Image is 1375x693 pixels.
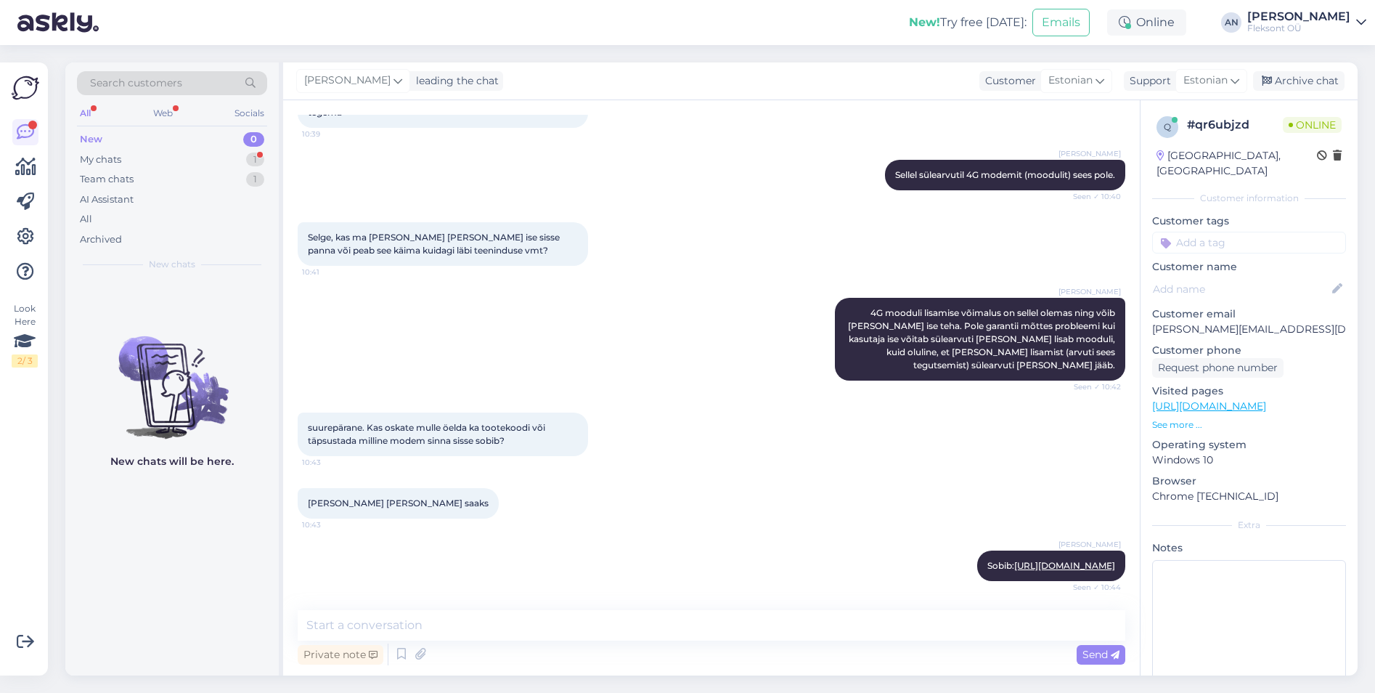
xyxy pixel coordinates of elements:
span: New chats [149,258,195,271]
span: Send [1082,648,1119,661]
input: Add name [1153,281,1329,297]
div: All [77,104,94,123]
p: [PERSON_NAME][EMAIL_ADDRESS][DOMAIN_NAME] [1152,322,1346,337]
div: Web [150,104,176,123]
span: [PERSON_NAME] [1058,286,1121,297]
p: Operating system [1152,437,1346,453]
p: New chats will be here. [110,454,234,469]
span: 10:39 [302,129,356,139]
div: Socials [232,104,267,123]
span: Sobib: [987,560,1115,571]
p: Browser [1152,474,1346,489]
div: Archived [80,232,122,247]
span: [PERSON_NAME] [304,73,391,89]
a: [URL][DOMAIN_NAME] [1014,560,1115,571]
a: [URL][DOMAIN_NAME] [1152,400,1266,413]
div: 2 / 3 [12,354,38,368]
span: 10:43 [302,519,356,530]
div: Online [1107,9,1186,36]
span: 4G mooduli lisamise võimalus on sellel olemas ning võib [PERSON_NAME] ise teha. Pole garantii mõt... [848,307,1117,370]
p: See more ... [1152,418,1346,431]
span: Seen ✓ 10:40 [1066,191,1121,202]
div: leading the chat [410,73,499,89]
div: AI Assistant [80,192,134,207]
p: Customer tags [1152,214,1346,229]
span: Seen ✓ 10:44 [1066,582,1121,593]
div: 0 [243,132,264,147]
span: [PERSON_NAME] [1058,539,1121,550]
div: Team chats [80,172,134,187]
span: Estonian [1183,73,1228,89]
img: Askly Logo [12,74,39,102]
span: 10:43 [302,457,356,468]
span: Seen ✓ 10:42 [1066,381,1121,392]
span: Estonian [1048,73,1093,89]
p: Windows 10 [1152,453,1346,468]
span: [PERSON_NAME] [1058,148,1121,159]
div: Fleksont OÜ [1247,23,1350,34]
p: Customer name [1152,259,1346,275]
a: [PERSON_NAME]Fleksont OÜ [1247,11,1366,34]
div: Private note [298,645,383,665]
button: Emails [1032,9,1090,36]
span: 10:41 [302,267,356,277]
div: Look Here [12,302,38,368]
span: q [1164,121,1171,132]
div: [PERSON_NAME] [1247,11,1350,23]
p: Visited pages [1152,384,1346,399]
p: Chrome [TECHNICAL_ID] [1152,489,1346,504]
div: All [80,212,92,227]
div: Support [1124,73,1171,89]
p: Customer phone [1152,343,1346,358]
span: Selge, kas ma [PERSON_NAME] [PERSON_NAME] ise sisse panna või peab see käima kuidagi läbi teenind... [308,232,562,256]
div: 1 [246,153,264,167]
span: Sellel sülearvutil 4G modemit (moodulit) sees pole. [895,169,1115,180]
div: Extra [1152,519,1346,532]
p: Notes [1152,540,1346,556]
input: Add a tag [1152,232,1346,254]
div: [GEOGRAPHIC_DATA], [GEOGRAPHIC_DATA] [1156,148,1317,179]
p: Customer email [1152,307,1346,322]
div: Request phone number [1152,358,1284,378]
span: Search customers [90,76,182,91]
div: Archive chat [1253,71,1345,91]
b: New! [909,15,940,29]
div: AN [1221,12,1241,33]
span: Online [1283,117,1342,133]
div: # qr6ubjzd [1187,116,1283,134]
div: New [80,132,102,147]
div: Try free [DATE]: [909,14,1027,31]
div: Customer [979,73,1036,89]
span: [PERSON_NAME] [PERSON_NAME] saaks [308,498,489,508]
div: My chats [80,153,121,167]
span: suurepärane. Kas oskate mulle öelda ka tootekoodi või täpsustada milline modem sinna sisse sobib? [308,422,547,446]
img: No chats [65,310,279,441]
div: Customer information [1152,192,1346,205]
div: 1 [246,172,264,187]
